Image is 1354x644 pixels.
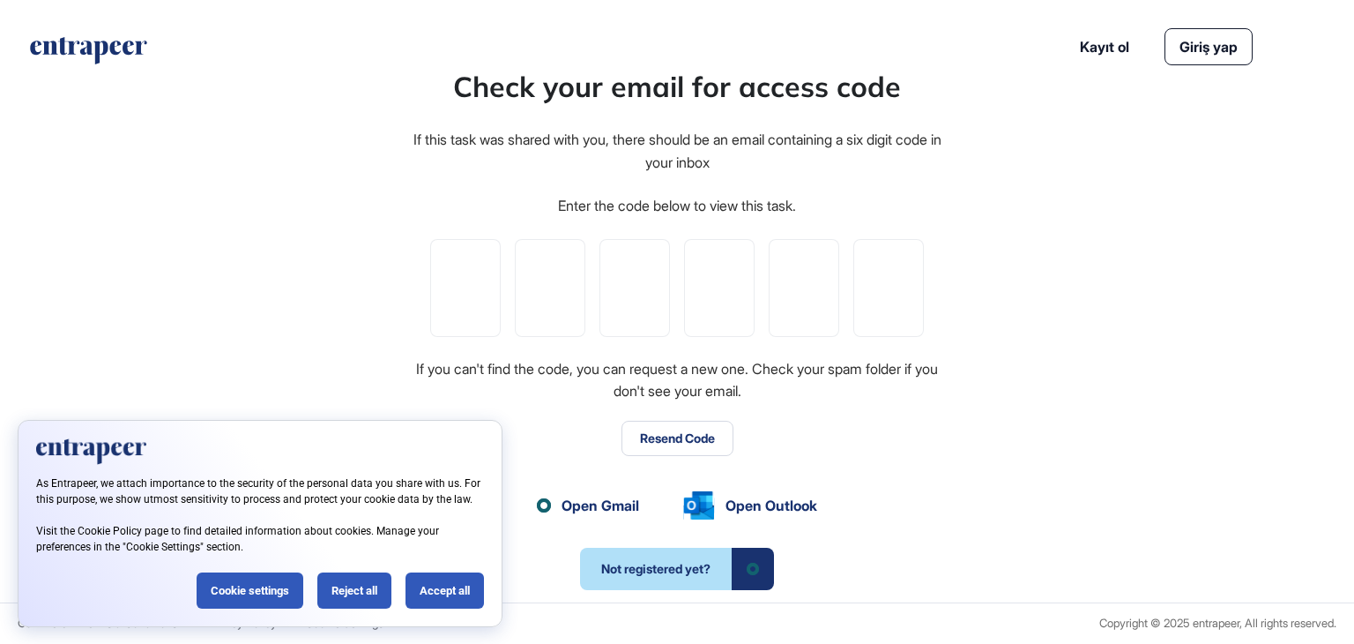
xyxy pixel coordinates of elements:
[725,495,817,516] span: Open Outlook
[411,129,943,174] div: If this task was shared with you, there should be an email containing a six digit code in your inbox
[558,195,796,218] div: Enter the code below to view this task.
[1099,617,1336,630] div: Copyright © 2025 entrapeer, All rights reserved.
[683,491,817,520] a: Open Outlook
[537,495,639,516] a: Open Gmail
[1080,36,1129,57] a: Kayıt ol
[580,548,732,590] span: Not registered yet?
[580,548,774,590] a: Not registered yet?
[411,358,943,403] div: If you can't find the code, you can request a new one. Check your spam folder if you don't see yo...
[18,617,177,630] a: Commercial Terms & Conditions
[1164,28,1253,65] a: Giriş yap
[562,495,639,516] span: Open Gmail
[28,37,149,71] a: entrapeer-logo
[621,421,733,456] button: Resend Code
